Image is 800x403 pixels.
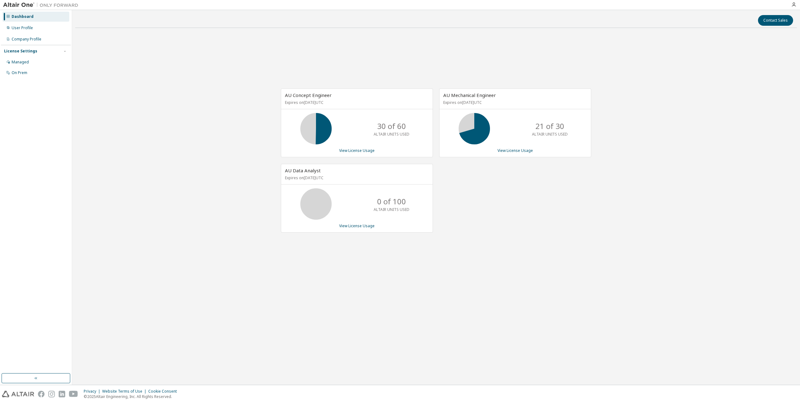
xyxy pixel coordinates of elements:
[532,132,568,137] p: ALTAIR UNITS USED
[497,148,533,153] a: View License Usage
[48,391,55,397] img: instagram.svg
[84,389,102,394] div: Privacy
[443,100,586,105] p: Expires on [DATE] UTC
[339,148,375,153] a: View License Usage
[3,2,82,8] img: Altair One
[102,389,148,394] div: Website Terms of Use
[84,394,181,399] p: © 2025 Altair Engineering, Inc. All Rights Reserved.
[377,121,406,132] p: 30 of 60
[285,92,332,98] span: AU Concept Engineer
[285,175,427,180] p: Expires on [DATE] UTC
[758,15,793,26] button: Contact Sales
[285,167,321,174] span: AU Data Analyst
[59,391,65,397] img: linkedin.svg
[148,389,181,394] div: Cookie Consent
[12,25,33,30] div: User Profile
[377,196,406,207] p: 0 of 100
[339,223,375,228] a: View License Usage
[535,121,564,132] p: 21 of 30
[12,14,34,19] div: Dashboard
[374,132,409,137] p: ALTAIR UNITS USED
[12,37,41,42] div: Company Profile
[69,391,78,397] img: youtube.svg
[4,49,37,54] div: License Settings
[38,391,45,397] img: facebook.svg
[12,70,27,75] div: On Prem
[12,60,29,65] div: Managed
[374,207,409,212] p: ALTAIR UNITS USED
[443,92,496,98] span: AU Mechanical Engineer
[285,100,427,105] p: Expires on [DATE] UTC
[2,391,34,397] img: altair_logo.svg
